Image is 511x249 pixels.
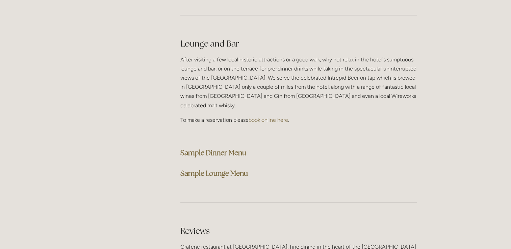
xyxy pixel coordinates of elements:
a: book online here [249,117,288,123]
h2: Lounge and Bar [180,38,417,50]
h2: Reviews [180,225,417,237]
p: After visiting a few local historic attractions or a good walk, why not relax in the hotel's sump... [180,55,417,110]
a: Sample Lounge Menu [180,169,248,178]
a: Sample Dinner Menu [180,148,246,157]
p: To make a reservation please . [180,115,417,124]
